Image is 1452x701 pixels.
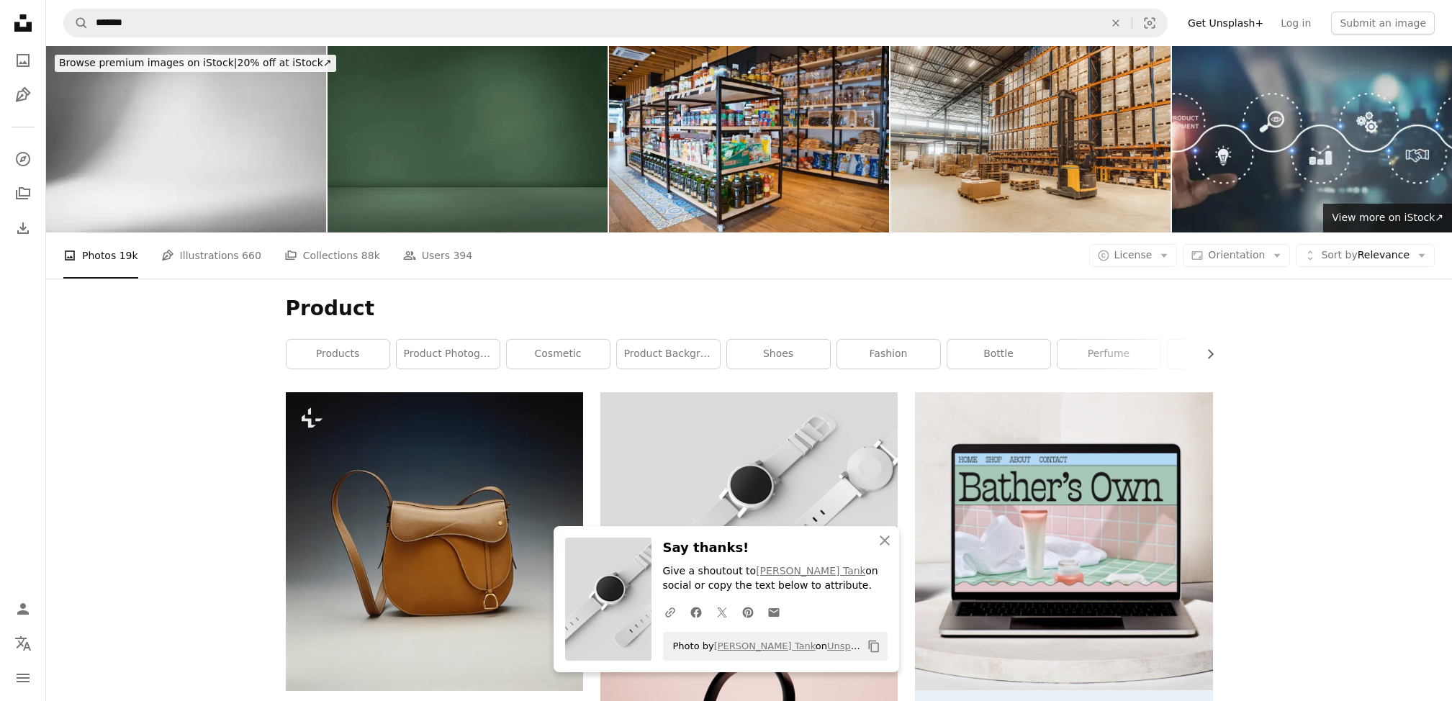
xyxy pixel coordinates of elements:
a: Log in [1272,12,1320,35]
button: Orientation [1183,244,1290,267]
a: fashion [837,340,940,368]
a: products [287,340,389,368]
a: View more on iStock↗ [1323,204,1452,232]
a: Collections [9,179,37,208]
form: Find visuals sitewide [63,9,1168,37]
a: shoes [727,340,830,368]
p: Give a shoutout to on social or copy the text below to attribute. [663,564,888,593]
img: round white watch with white band [600,392,898,608]
span: 660 [242,248,261,263]
h1: Product [286,296,1213,322]
span: Orientation [1208,249,1265,261]
button: scroll list to the right [1197,340,1213,368]
a: Log in / Sign up [9,594,37,623]
a: round white watch with white band [600,494,898,507]
span: 88k [361,248,380,263]
img: Rack with various merchandise on display in store [609,46,889,232]
a: perfume [1058,340,1160,368]
a: Share on Facebook [683,597,709,626]
span: Photo by on [666,635,862,658]
a: product background [617,340,720,368]
button: Submit an image [1331,12,1435,35]
a: Get Unsplash+ [1179,12,1272,35]
span: Relevance [1321,248,1410,263]
span: License [1114,249,1153,261]
a: a brown leather purse with a long strap [286,535,583,548]
span: Browse premium images on iStock | [59,57,237,68]
a: Browse premium images on iStock|20% off at iStock↗ [46,46,345,81]
button: Copy to clipboard [862,634,886,659]
a: Users 394 [403,232,472,279]
img: a brown leather purse with a long strap [286,392,583,691]
button: Visual search [1132,9,1167,37]
button: Search Unsplash [64,9,89,37]
h3: Say thanks! [663,538,888,558]
img: The inside of a working warehouse dispatch centre [890,46,1171,232]
a: Share on Twitter [709,597,735,626]
a: Explore [9,145,37,173]
img: Abstract white background [46,46,326,232]
a: Download History [9,214,37,243]
button: Clear [1100,9,1132,37]
span: 20% off at iStock ↗ [59,57,332,68]
span: 394 [453,248,472,263]
a: [PERSON_NAME] Tank [756,565,865,576]
a: Unsplash [827,641,870,651]
button: Sort byRelevance [1296,244,1435,267]
button: Language [9,629,37,658]
a: cosmetic [507,340,610,368]
a: skincare [1168,340,1271,368]
a: [PERSON_NAME] Tank [714,641,816,651]
span: View more on iStock ↗ [1332,212,1443,223]
a: Illustrations 660 [161,232,261,279]
img: New product development and project roadmap concept. Business professional touching digital virtu... [1172,46,1452,232]
a: Collections 88k [284,232,380,279]
a: bottle [947,340,1050,368]
button: License [1089,244,1178,267]
img: Dark green background [328,46,608,232]
a: Share on Pinterest [735,597,761,626]
button: Menu [9,664,37,692]
a: Share over email [761,597,787,626]
span: Sort by [1321,249,1357,261]
a: Photos [9,46,37,75]
img: file-1707883121023-8e3502977149image [915,392,1212,689]
a: Illustrations [9,81,37,109]
a: product photography [397,340,500,368]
